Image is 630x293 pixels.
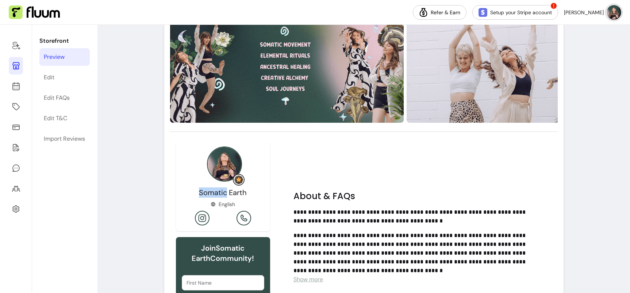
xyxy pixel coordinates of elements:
a: My Messages [9,159,23,177]
a: Sales [9,118,23,136]
span: [PERSON_NAME] [564,9,604,16]
img: Grow [234,175,243,184]
div: Edit [44,73,54,82]
a: Clients [9,180,23,197]
span: ! [550,2,557,9]
a: Refer & Earn [413,5,466,20]
a: Edit FAQs [39,89,90,107]
a: Forms [9,139,23,156]
a: Import Reviews [39,130,90,148]
img: Provider image [207,146,242,182]
input: First Name [187,279,259,286]
p: Storefront [39,37,90,45]
div: Import Reviews [44,134,85,143]
button: avatar[PERSON_NAME] [564,5,621,20]
a: Edit [39,69,90,86]
img: Fluum Logo [9,5,60,19]
div: English [211,201,235,208]
a: Preview [39,48,90,66]
a: Calendar [9,77,23,95]
a: Setup your Stripe account [472,5,558,20]
div: Edit FAQs [44,94,70,102]
h2: About & FAQs [293,190,546,202]
a: Offerings [9,98,23,115]
a: Storefront [9,57,23,75]
div: Preview [44,53,65,61]
span: Somatic Earth [199,188,247,197]
a: Edit T&C [39,110,90,127]
img: https://d22cr2pskkweo8.cloudfront.net/000a8b5f-a5e6-4219-b682-a5f833bb70b4 [170,6,404,123]
div: Edit T&C [44,114,67,123]
a: Settings [9,200,23,218]
span: Show more [293,275,323,283]
img: Stripe Icon [479,8,487,17]
a: Home [9,37,23,54]
h6: Join Somatic Earth Community! [182,243,264,263]
img: avatar [607,5,621,20]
